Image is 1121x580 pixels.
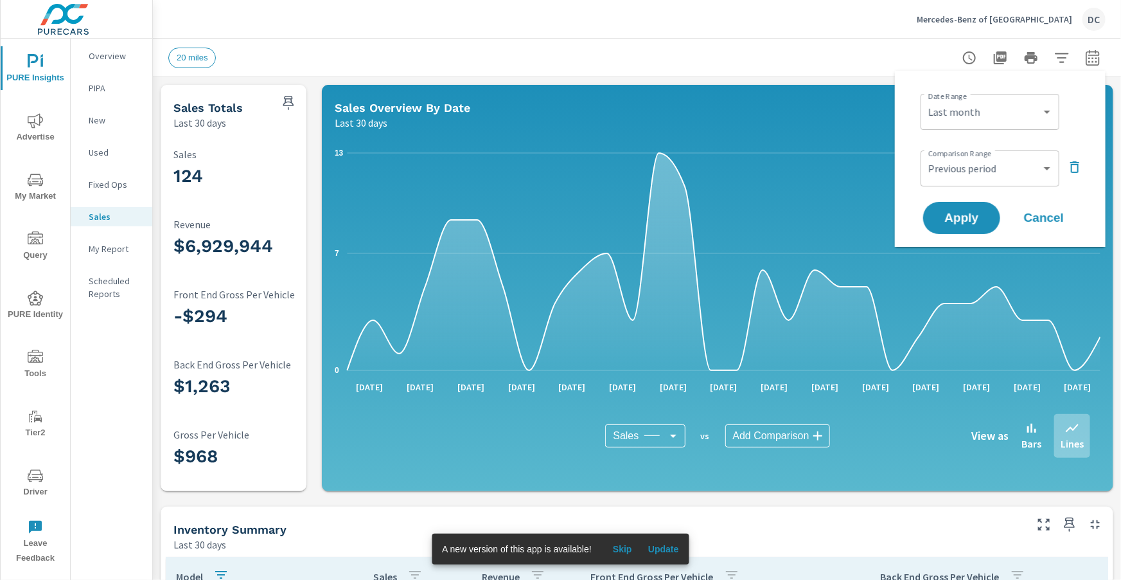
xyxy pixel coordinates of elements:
div: DC [1082,8,1106,31]
button: "Export Report to PDF" [987,45,1013,71]
span: Query [4,231,66,263]
button: Minimize Widget [1085,514,1106,535]
p: Revenue [173,219,343,230]
p: [DATE] [348,381,393,394]
p: Lines [1061,436,1084,451]
div: Sales [605,424,685,448]
span: Save this to your personalized report [1059,514,1080,535]
div: Add Comparison [725,424,830,448]
p: Mercedes-Benz of [GEOGRAPHIC_DATA] [917,14,1072,25]
span: Tools [4,350,66,381]
span: Save this to your personalized report [278,93,299,113]
h5: Inventory Summary [173,523,287,536]
p: [DATE] [802,381,847,394]
p: Back End Gross Per Vehicle [173,359,343,370]
div: My Report [71,239,152,258]
p: [DATE] [499,381,544,394]
button: Print Report [1018,45,1044,71]
span: A new version of this app is available! [442,544,592,554]
h3: -$294 [173,305,343,327]
p: Overview [89,50,142,62]
div: Overview [71,46,152,66]
p: Last 30 days [173,115,226,131]
div: PIPA [71,78,152,98]
button: Apply [923,202,1000,234]
p: Sales [89,210,142,223]
p: [DATE] [1055,381,1100,394]
h5: Sales Overview By Date [335,101,470,114]
p: [DATE] [600,381,645,394]
text: 0 [335,366,339,375]
p: [DATE] [550,381,595,394]
span: Update [648,543,679,555]
p: Front End Gross Per Vehicle [173,289,343,300]
p: Used [89,146,142,159]
p: [DATE] [853,381,898,394]
button: Update [643,539,684,559]
p: [DATE] [398,381,443,394]
p: [DATE] [651,381,696,394]
span: Leave Feedback [4,520,66,566]
p: Last 30 days [173,537,226,552]
p: [DATE] [448,381,493,394]
span: My Market [4,172,66,204]
h3: $968 [173,446,343,467]
h3: 124 [173,165,343,187]
h6: View as [971,430,1009,442]
p: vs [685,430,725,442]
button: Apply Filters [1049,45,1075,71]
p: My Report [89,242,142,255]
span: Skip [607,543,638,555]
span: 20 miles [169,53,215,62]
span: Apply [936,212,987,224]
button: Cancel [1005,202,1082,234]
p: Scheduled Reports [89,275,142,300]
p: New [89,114,142,127]
h5: Sales Totals [173,101,243,114]
button: Skip [602,539,643,559]
span: Advertise [4,113,66,145]
div: Used [71,143,152,162]
p: PIPA [89,82,142,95]
p: [DATE] [702,381,746,394]
span: Driver [4,468,66,500]
div: Sales [71,207,152,226]
button: Make Fullscreen [1034,514,1054,535]
p: Last 30 days [335,115,387,131]
p: Gross Per Vehicle [173,429,343,440]
span: Tier2 [4,409,66,440]
div: Fixed Ops [71,175,152,194]
p: [DATE] [904,381,949,394]
p: Sales [173,149,343,160]
p: Bars [1021,436,1041,451]
div: nav menu [1,39,70,571]
div: New [71,111,152,130]
text: 7 [335,249,339,258]
text: 13 [335,149,344,158]
p: Fixed Ops [89,178,142,191]
h3: $6,929,944 [173,235,343,257]
span: Add Comparison [733,430,809,442]
span: Cancel [1018,212,1070,224]
div: Scheduled Reports [71,271,152,304]
span: Sales [613,430,639,442]
button: Select Date Range [1080,45,1106,71]
p: [DATE] [954,381,999,394]
h3: $1,263 [173,376,343,397]
span: PURE Identity [4,291,66,322]
p: [DATE] [752,381,797,394]
span: PURE Insights [4,54,66,86]
p: [DATE] [1005,381,1050,394]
